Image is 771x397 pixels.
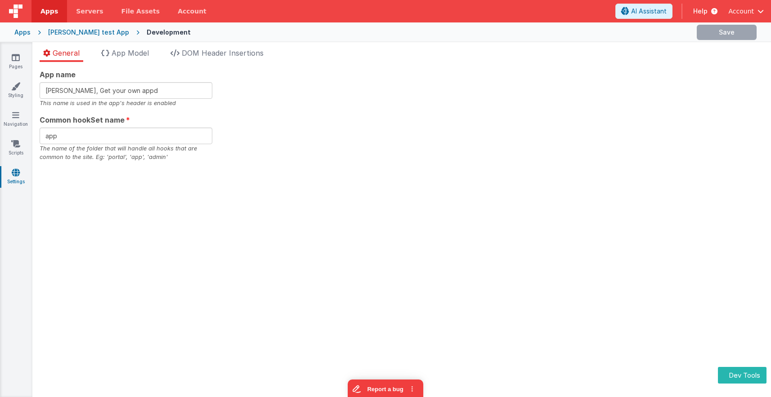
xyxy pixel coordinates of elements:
span: AI Assistant [631,7,667,16]
button: Save [697,25,757,40]
span: Account [728,7,754,16]
div: This name is used in the app's header is enabled [40,99,212,107]
button: Account [728,7,764,16]
div: [PERSON_NAME] test App [48,28,129,37]
span: App name [40,69,76,80]
span: General [53,49,80,57]
span: Servers [76,7,103,16]
div: Development [147,28,191,37]
div: Apps [14,28,31,37]
span: File Assets [121,7,160,16]
span: App Model [112,49,149,57]
span: Apps [40,7,58,16]
button: AI Assistant [615,4,672,19]
button: Dev Tools [718,367,767,384]
span: Common hookSet name [40,115,125,125]
span: DOM Header Insertions [182,49,264,57]
span: Help [693,7,708,16]
div: The name of the folder that will handle all hooks that are common to the site. Eg: 'portal', 'app... [40,144,212,161]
